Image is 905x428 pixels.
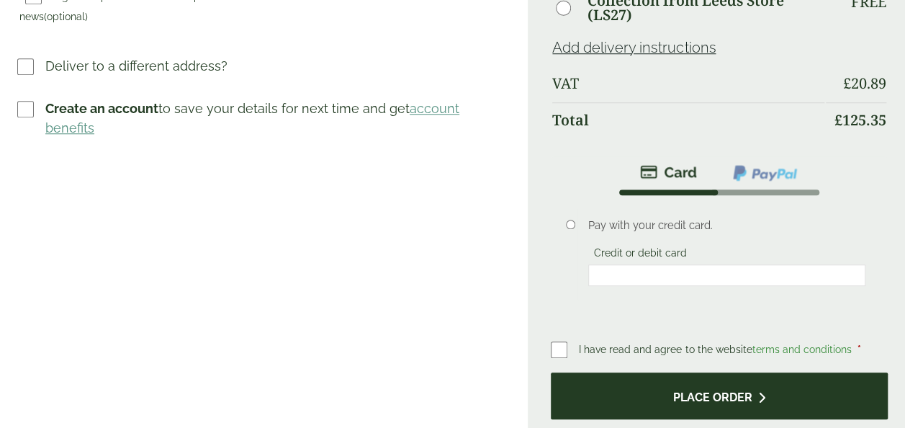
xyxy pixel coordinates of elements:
strong: Create an account [45,101,158,116]
a: Add delivery instructions [552,39,716,56]
span: £ [834,110,842,130]
p: Pay with your credit card. [588,218,865,233]
p: Deliver to a different address? [45,56,228,76]
span: (optional) [44,11,88,22]
span: I have read and agree to the website [579,344,854,355]
a: account benefits [45,101,459,135]
img: ppcp-gateway.png [731,164,798,182]
button: Place order [551,373,888,419]
img: stripe.png [640,164,697,181]
p: to save your details for next time and get [45,99,505,138]
th: Total [552,102,824,138]
bdi: 125.35 [834,110,886,130]
label: Credit or debit card [588,247,693,263]
th: VAT [552,66,824,101]
bdi: 20.89 [843,73,886,93]
span: £ [843,73,851,93]
iframe: Secure card payment input frame [593,269,861,282]
a: terms and conditions [752,344,851,355]
abbr: required [857,344,860,355]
